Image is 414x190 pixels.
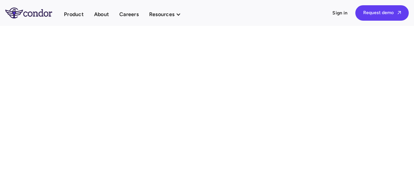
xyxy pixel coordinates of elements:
[398,11,401,15] span: 
[64,10,84,19] a: Product
[149,10,174,19] div: Resources
[149,10,187,19] div: Resources
[332,10,347,16] a: Sign in
[94,10,109,19] a: About
[5,8,64,18] a: home
[119,10,139,19] a: Careers
[355,5,409,21] a: Request demo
